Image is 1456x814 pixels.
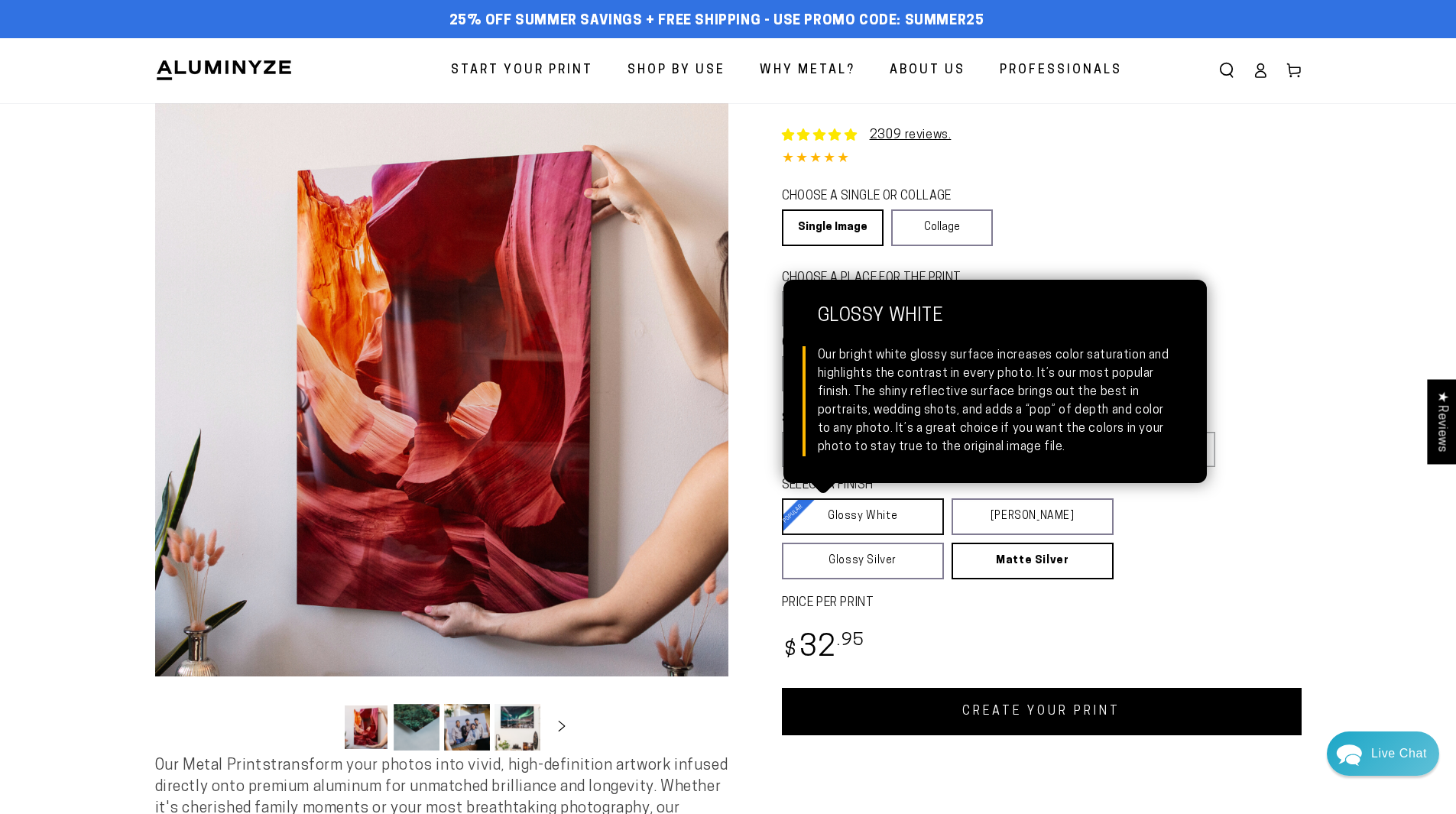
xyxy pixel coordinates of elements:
[952,498,1114,535] a: [PERSON_NAME]
[782,595,1302,612] label: PRICE PER PRINT
[1327,731,1439,776] div: Chat widget toggle
[782,335,934,352] legend: CHOOSE A SHAPE
[155,103,728,755] media-gallery: Gallery Viewer
[451,60,593,82] span: Start Your Print
[878,50,977,91] a: About Us
[782,477,1077,495] legend: SELECT A FINISH
[616,50,737,91] a: Shop By Use
[890,60,965,82] span: About Us
[444,704,490,751] button: Load image 3 in gallery view
[782,291,884,326] label: Wall Mount
[305,710,339,744] button: Slide left
[782,209,884,246] a: Single Image
[891,209,993,246] a: Collage
[952,543,1114,579] a: Matte Silver
[1371,731,1427,776] div: Contact Us Directly
[782,270,978,287] legend: CHOOSE A PLACE FOR THE PRINT
[870,129,952,141] a: 2309 reviews.
[782,188,979,206] legend: CHOOSE A SINGLE OR COLLAGE
[784,640,797,661] span: $
[1427,379,1456,464] div: Click to open Judge.me floating reviews tab
[449,13,984,30] span: 25% off Summer Savings + Free Shipping - Use Promo Code: SUMMER25
[782,634,865,663] bdi: 32
[760,60,855,82] span: Why Metal?
[627,60,725,82] span: Shop By Use
[818,306,1172,346] strong: Glossy White
[439,50,605,91] a: Start Your Print
[1210,54,1244,87] summary: Search our site
[545,710,579,744] button: Slide right
[782,498,944,535] a: Glossy White
[837,632,864,650] sup: .95
[748,50,867,91] a: Why Metal?
[782,543,944,579] a: Glossy Silver
[782,688,1302,735] a: CREATE YOUR PRINT
[988,50,1133,91] a: Professionals
[782,148,1302,170] div: 4.85 out of 5.0 stars
[818,346,1172,456] div: Our bright white glossy surface increases color saturation and highlights the contrast in every p...
[782,432,864,467] label: 5x7
[394,704,439,751] button: Load image 2 in gallery view
[155,59,293,82] img: Aluminyze
[495,704,540,751] button: Load image 4 in gallery view
[1000,60,1122,82] span: Professionals
[343,704,389,751] button: Load image 1 in gallery view
[782,410,1088,428] legend: SELECT A SIZE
